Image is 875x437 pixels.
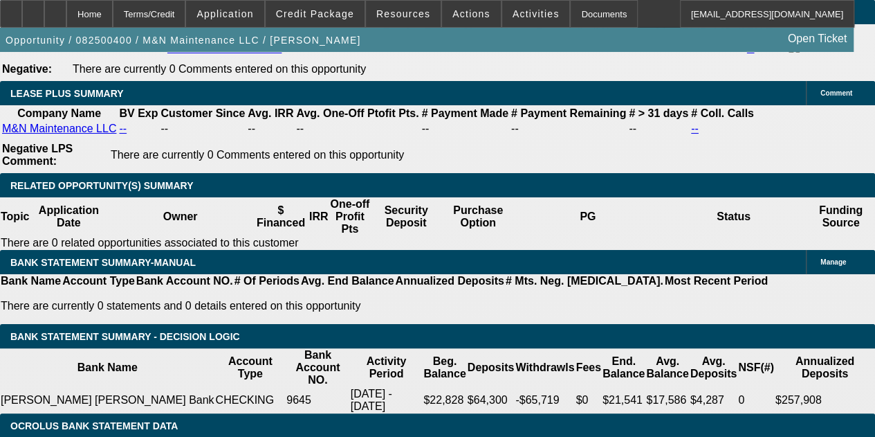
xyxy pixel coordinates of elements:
[1,300,768,312] p: There are currently 0 statements and 0 details entered on this opportunity
[215,348,286,387] th: Account Type
[737,348,775,387] th: NSF(#)
[215,387,286,413] td: CHECKING
[371,197,441,236] th: Security Deposit
[422,107,508,119] b: # Payment Made
[276,8,354,19] span: Credit Package
[775,394,874,407] div: $257,908
[295,122,419,136] td: --
[73,63,366,75] span: There are currently 0 Comments entered on this opportunity
[602,387,645,413] td: $21,541
[366,1,441,27] button: Resources
[196,8,253,19] span: Application
[10,331,240,342] span: Bank Statement Summary - Decision Logic
[513,8,560,19] span: Activities
[423,348,466,387] th: Beg. Balance
[2,143,73,167] b: Negative LPS Comment:
[690,387,738,413] td: $4,287
[505,274,664,288] th: # Mts. Neg. [MEDICAL_DATA].
[248,107,293,119] b: Avg. IRR
[502,1,570,27] button: Activities
[329,197,371,236] th: One-off Profit Pts
[62,274,136,288] th: Account Type
[820,258,846,266] span: Manage
[820,89,852,97] span: Comment
[376,8,430,19] span: Resources
[510,122,627,136] td: --
[2,63,52,75] b: Negative:
[10,257,196,268] span: BANK STATEMENT SUMMARY-MANUAL
[10,420,178,431] span: OCROLUS BANK STATEMENT DATA
[691,107,754,119] b: # Coll. Calls
[350,387,423,413] td: [DATE] - [DATE]
[807,197,875,236] th: Funding Source
[253,197,308,236] th: $ Financed
[629,107,688,119] b: # > 31 days
[234,274,300,288] th: # Of Periods
[160,107,245,119] b: Customer Since
[661,197,807,236] th: Status
[247,122,294,136] td: --
[775,348,875,387] th: Annualized Deposits
[690,348,738,387] th: Avg. Deposits
[17,107,101,119] b: Company Name
[186,1,264,27] button: Application
[782,27,852,51] a: Open Ticket
[6,35,361,46] span: Opportunity / 082500400 / M&N Maintenance LLC / [PERSON_NAME]
[286,348,349,387] th: Bank Account NO.
[30,197,107,236] th: Application Date
[394,274,504,288] th: Annualized Deposits
[452,8,490,19] span: Actions
[296,107,418,119] b: Avg. One-Off Ptofit Pts.
[111,149,404,161] span: There are currently 0 Comments entered on this opportunity
[737,387,775,413] td: 0
[423,387,466,413] td: $22,828
[575,348,601,387] th: Fees
[308,197,329,236] th: IRR
[300,274,395,288] th: Avg. End Balance
[515,387,575,413] td: -$65,719
[442,1,501,27] button: Actions
[286,387,349,413] td: 9645
[10,88,124,99] span: LEASE PLUS SUMMARY
[10,180,193,191] span: RELATED OPPORTUNITY(S) SUMMARY
[2,123,116,134] a: M&N Maintenance LLC
[160,122,246,136] td: --
[628,122,689,136] td: --
[691,123,699,134] a: --
[119,123,127,134] a: --
[515,348,575,387] th: Withdrawls
[350,348,423,387] th: Activity Period
[575,387,601,413] td: $0
[467,348,515,387] th: Deposits
[266,1,365,27] button: Credit Package
[602,348,645,387] th: End. Balance
[136,274,234,288] th: Bank Account NO.
[515,197,661,236] th: PG
[119,107,158,119] b: BV Exp
[645,387,689,413] td: $17,586
[421,122,509,136] td: --
[467,387,515,413] td: $64,300
[645,348,689,387] th: Avg. Balance
[664,274,768,288] th: Most Recent Period
[107,197,253,236] th: Owner
[441,197,515,236] th: Purchase Option
[511,107,626,119] b: # Payment Remaining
